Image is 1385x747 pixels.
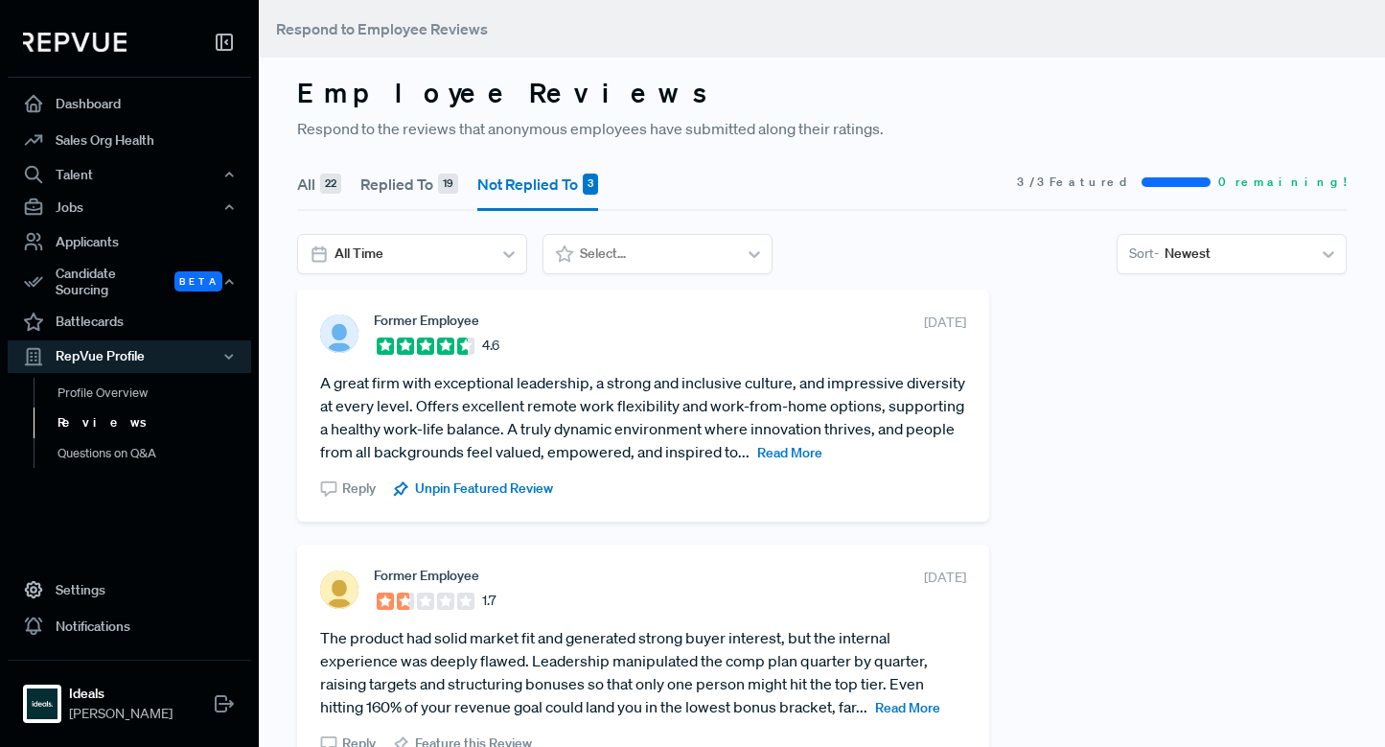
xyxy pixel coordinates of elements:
a: Settings [8,572,251,608]
div: 19 [438,174,458,195]
button: Candidate Sourcing Beta [8,260,251,304]
span: [PERSON_NAME] [69,704,173,724]
span: 4.6 [482,336,499,356]
button: Replied To 19 [360,157,458,211]
a: Notifications [8,608,251,644]
div: 22 [320,174,341,195]
span: Respond to Employee Reviews [276,19,488,38]
span: [DATE] [924,568,966,588]
span: 3 / 3 Featured [1017,174,1134,191]
span: Sort - [1129,244,1159,264]
span: Read More [757,444,822,461]
span: Beta [174,271,222,292]
strong: Ideals [69,684,173,704]
button: Talent [8,158,251,191]
div: 3 [583,174,598,195]
span: Former Employee [374,313,479,328]
article: A great firm with exceptional leadership, a strong and inclusive culture, and impressive diversit... [320,371,966,463]
a: Reviews [34,408,277,438]
button: Jobs [8,191,251,223]
button: Not Replied To 3 [477,157,598,211]
a: Questions on Q&A [34,438,277,469]
article: The product had solid market fit and generated strong buyer interest, but the internal experience... [320,626,966,718]
img: Ideals [27,689,58,719]
span: 0 remaining! [1218,174,1347,191]
span: [DATE] [924,313,966,333]
a: IdealsIdeals[PERSON_NAME] [8,660,251,732]
a: Battlecards [8,304,251,340]
span: Unpin Featured Review [415,479,553,499]
span: Reply [342,479,376,499]
p: Respond to the reviews that anonymous employees have submitted along their ratings. [297,117,1347,140]
div: Candidate Sourcing [8,260,251,304]
button: All 22 [297,157,341,211]
span: 1.7 [482,591,496,611]
img: RepVue [23,33,127,52]
span: Read More [875,699,940,716]
a: Applicants [8,223,251,260]
h3: Employee Reviews [297,77,1347,109]
span: Former Employee [374,568,479,583]
button: RepVue Profile [8,340,251,373]
a: Profile Overview [34,378,277,409]
a: Sales Org Health [8,122,251,158]
a: Dashboard [8,85,251,122]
